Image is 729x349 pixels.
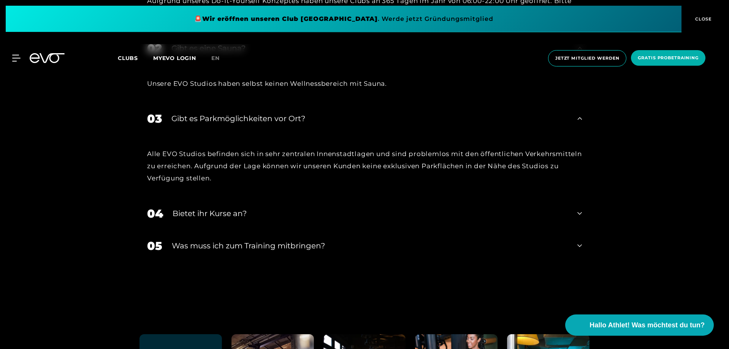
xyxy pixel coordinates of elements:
span: Hallo Athlet! Was möchtest du tun? [590,320,705,330]
div: 04 [147,205,163,222]
span: CLOSE [693,16,712,22]
button: Hallo Athlet! Was möchtest du tun? [565,314,714,336]
span: Clubs [118,55,138,62]
a: en [211,54,229,63]
a: Gratis Probetraining [629,50,708,66]
div: 05 [147,237,162,254]
div: 03 [147,110,162,127]
div: Alle EVO Studios befinden sich in sehr zentralen Innenstadtlagen und sind problemlos mit den öffe... [147,148,582,185]
div: Unsere EVO Studios haben selbst keinen Wellnessbereich mit Sauna. [147,77,582,90]
button: CLOSE [681,6,723,32]
a: Jetzt Mitglied werden [546,50,629,66]
div: Gibt es Parkmöglichkeiten vor Ort? [171,113,568,124]
span: Jetzt Mitglied werden [555,55,619,62]
a: MYEVO LOGIN [153,55,196,62]
div: Was muss ich zum Training mitbringen? [172,240,568,251]
div: Bietet ihr Kurse an? [173,208,568,219]
span: Gratis Probetraining [638,55,699,61]
a: Clubs [118,54,153,62]
span: en [211,55,220,62]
